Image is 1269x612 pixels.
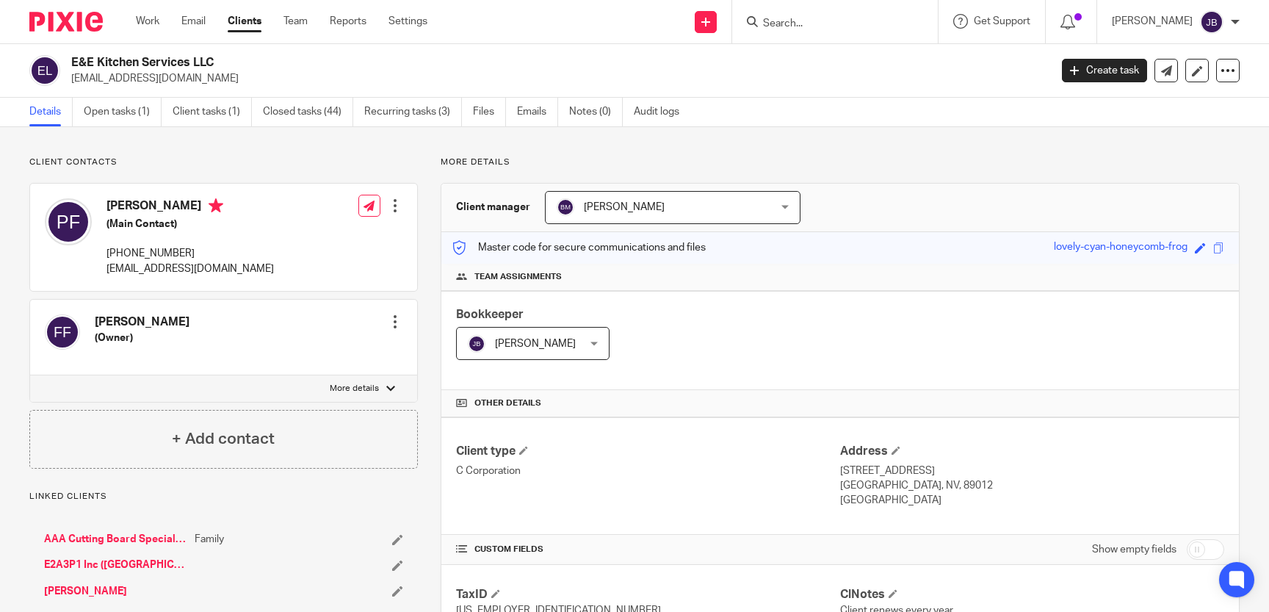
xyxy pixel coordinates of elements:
p: Master code for secure communications and files [452,240,706,255]
img: svg%3E [1200,10,1223,34]
img: Pixie [29,12,103,32]
div: lovely-cyan-honeycomb-frog [1054,240,1187,256]
p: C Corporation [456,464,840,478]
p: [GEOGRAPHIC_DATA], NV, 89012 [840,478,1224,493]
a: Notes (0) [569,98,623,126]
h3: Client manager [456,200,530,215]
input: Search [762,18,894,31]
p: [PERSON_NAME] [1112,14,1193,29]
a: Files [473,98,506,126]
h4: ClNotes [840,587,1224,602]
a: Audit logs [634,98,690,126]
h4: + Add contact [172,428,275,450]
span: [PERSON_NAME] [495,339,576,349]
h4: Address [840,444,1224,459]
p: Linked clients [29,491,418,503]
p: [EMAIL_ADDRESS][DOMAIN_NAME] [106,262,274,276]
a: Team [283,14,308,29]
a: Recurring tasks (3) [364,98,462,126]
h4: TaxID [456,587,840,602]
a: Reports [330,14,366,29]
span: Family [195,532,224,547]
h4: [PERSON_NAME] [95,314,189,330]
p: More details [330,383,379,395]
i: Primary [209,198,223,213]
span: Other details [474,397,541,409]
a: Client tasks (1) [173,98,252,126]
h4: Client type [456,444,840,459]
span: Team assignments [474,271,562,283]
a: Email [181,14,206,29]
a: Emails [517,98,558,126]
a: E2A3P1 Inc ([GEOGRAPHIC_DATA]) [44,558,187,572]
h2: E&E Kitchen Services LLC [71,55,846,71]
h4: CUSTOM FIELDS [456,544,840,555]
a: Work [136,14,159,29]
label: Show empty fields [1092,542,1176,557]
p: Client contacts [29,156,418,168]
img: svg%3E [29,55,60,86]
a: [PERSON_NAME] [44,584,127,599]
p: More details [441,156,1240,168]
a: Clients [228,14,261,29]
span: [PERSON_NAME] [584,202,665,212]
h5: (Owner) [95,331,189,345]
span: Bookkeeper [456,309,524,320]
a: Create task [1062,59,1147,82]
img: svg%3E [468,335,485,353]
p: [EMAIL_ADDRESS][DOMAIN_NAME] [71,71,1040,86]
a: Details [29,98,73,126]
p: [GEOGRAPHIC_DATA] [840,493,1224,508]
h4: [PERSON_NAME] [106,198,274,217]
img: svg%3E [557,198,574,216]
a: Settings [388,14,427,29]
a: Closed tasks (44) [263,98,353,126]
p: [STREET_ADDRESS] [840,464,1224,478]
img: svg%3E [45,314,80,350]
a: AAA Cutting Board Specialists -[US_STATE] LLC (Not Ra) [44,532,187,547]
h5: (Main Contact) [106,217,274,231]
img: svg%3E [45,198,92,245]
span: Get Support [974,16,1030,26]
p: [PHONE_NUMBER] [106,246,274,261]
a: Open tasks (1) [84,98,162,126]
